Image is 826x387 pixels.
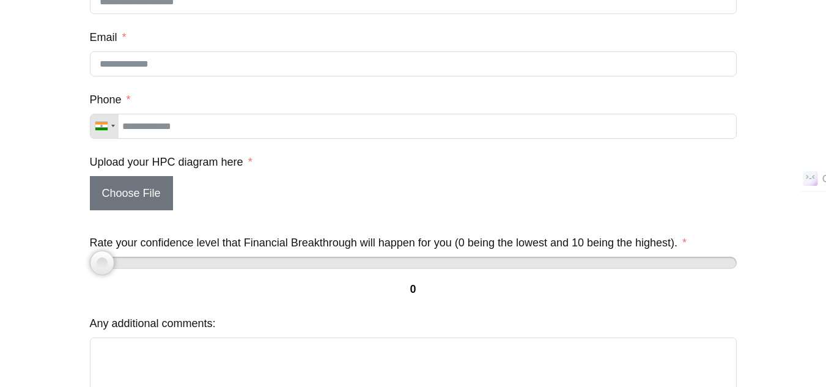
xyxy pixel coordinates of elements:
span: Choose File [90,176,173,210]
div: Telephone country code [90,114,119,138]
label: Email [90,26,127,48]
input: Phone [90,114,737,139]
label: Upload your HPC diagram here [90,151,253,173]
label: Any additional comments: [90,312,216,334]
input: Email [90,51,737,76]
label: Phone [90,89,131,111]
label: Rate your confidence level that Financial Breakthrough will happen for you (0 being the lowest an... [90,232,687,254]
div: 0 [90,278,737,300]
